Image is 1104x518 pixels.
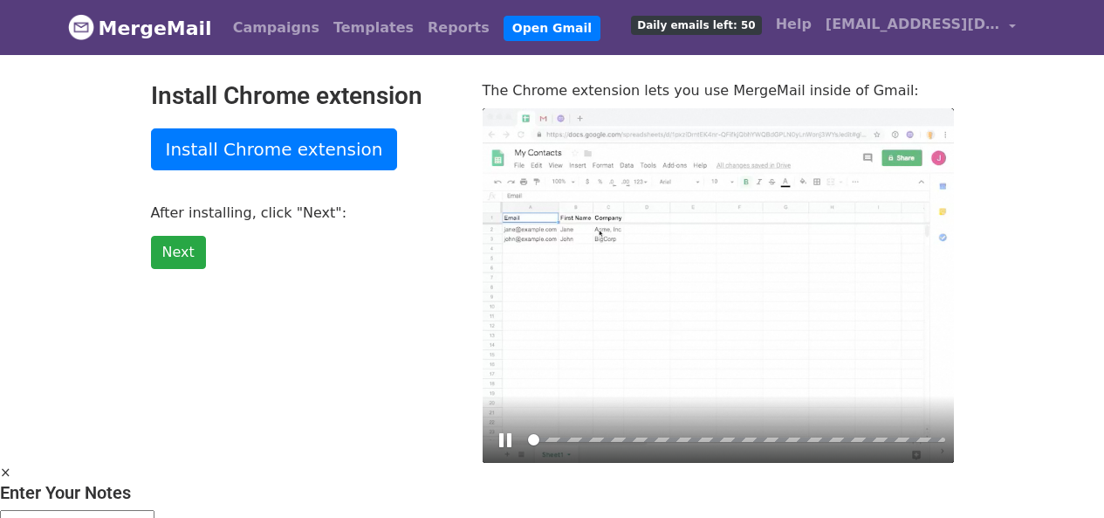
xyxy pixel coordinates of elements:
a: Daily emails left: 50 [624,7,768,42]
a: Templates [326,10,421,45]
a: Reports [421,10,497,45]
a: Help [769,7,819,42]
a: Next [151,236,206,269]
a: Open Gmail [504,16,600,41]
img: MergeMail logo [68,14,94,40]
a: [EMAIL_ADDRESS][DOMAIN_NAME] [819,7,1023,48]
span: [EMAIL_ADDRESS][DOMAIN_NAME] [826,14,1000,35]
h2: Install Chrome extension [151,81,456,111]
span: Daily emails left: 50 [631,16,761,35]
button: Play [491,426,519,454]
a: MergeMail [68,10,212,46]
p: After installing, click "Next": [151,204,456,222]
a: Install Chrome extension [151,128,398,170]
p: The Chrome extension lets you use MergeMail inside of Gmail: [483,81,954,100]
a: Campaigns [226,10,326,45]
input: Seek [528,432,945,448]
